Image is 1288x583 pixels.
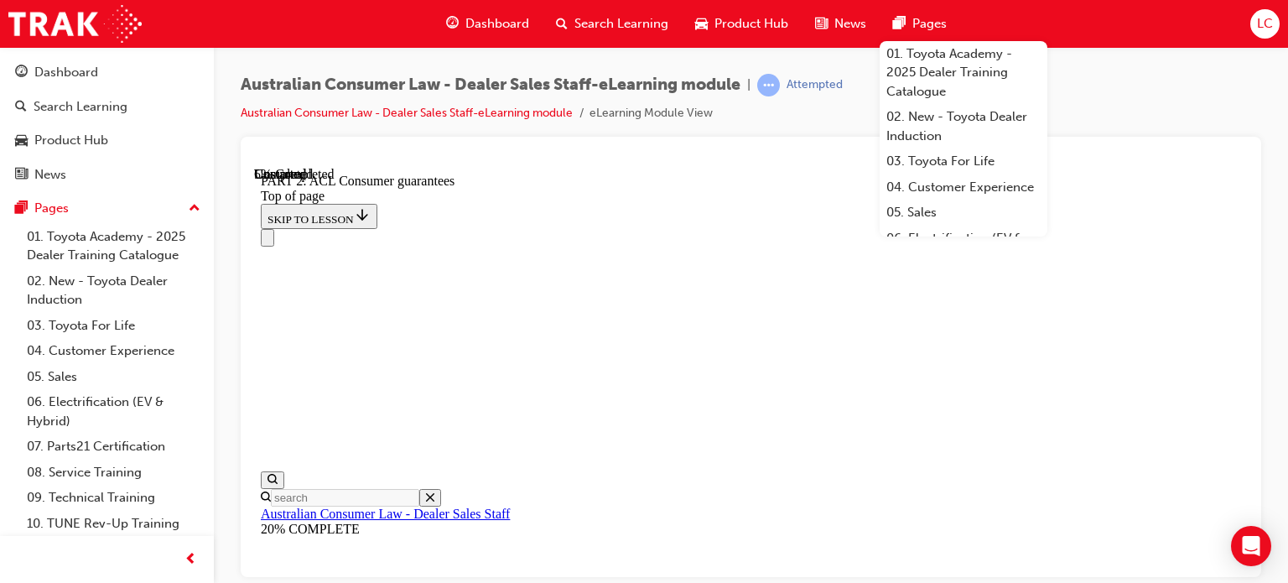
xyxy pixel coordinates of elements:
span: Product Hub [714,14,788,34]
a: 04. Customer Experience [880,174,1047,200]
span: | [747,75,750,95]
span: learningRecordVerb_ATTEMPT-icon [757,74,780,96]
div: News [34,165,66,185]
a: pages-iconPages [880,7,960,41]
a: 06. Electrification (EV & Hybrid) [880,226,1047,270]
div: Dashboard [34,63,98,82]
button: Pages [7,193,207,224]
span: news-icon [815,13,828,34]
button: Close navigation menu [7,62,20,80]
a: Australian Consumer Law - Dealer Sales Staff [7,340,256,354]
a: 06. Electrification (EV & Hybrid) [20,389,207,434]
a: Dashboard [7,57,207,88]
a: 05. Sales [20,364,207,390]
a: 04. Customer Experience [20,338,207,364]
a: News [7,159,207,190]
span: up-icon [189,198,200,220]
div: Product Hub [34,131,108,150]
span: News [834,14,866,34]
span: Pages [912,14,947,34]
span: Search Learning [574,14,668,34]
span: prev-icon [184,549,197,570]
a: car-iconProduct Hub [682,7,802,41]
input: Search [17,322,165,340]
div: 20% COMPLETE [7,355,987,370]
button: SKIP TO LESSON [7,37,123,62]
span: car-icon [15,133,28,148]
div: Top of page [7,22,987,37]
button: Open search menu [7,305,30,322]
a: 01. Toyota Academy - 2025 Dealer Training Catalogue [880,41,1047,105]
a: guage-iconDashboard [433,7,543,41]
a: 09. Technical Training [20,485,207,511]
span: pages-icon [15,201,28,216]
a: 05. Sales [880,200,1047,226]
a: news-iconNews [802,7,880,41]
a: search-iconSearch Learning [543,7,682,41]
span: news-icon [15,168,28,183]
a: 03. Toyota For Life [880,148,1047,174]
div: Attempted [787,77,843,93]
span: guage-icon [15,65,28,81]
a: 03. Toyota For Life [20,313,207,339]
a: Australian Consumer Law - Dealer Sales Staff-eLearning module [241,106,573,120]
img: Trak [8,5,142,43]
span: LC [1257,14,1273,34]
button: DashboardSearch LearningProduct HubNews [7,54,207,193]
a: 10. TUNE Rev-Up Training [20,511,207,537]
span: search-icon [15,100,27,115]
span: pages-icon [893,13,906,34]
button: LC [1250,9,1280,39]
a: 08. Service Training [20,460,207,486]
a: 01. Toyota Academy - 2025 Dealer Training Catalogue [20,224,207,268]
a: Search Learning [7,91,207,122]
button: Close search menu [165,322,187,340]
span: search-icon [556,13,568,34]
span: Dashboard [465,14,529,34]
a: 07. Parts21 Certification [20,434,207,460]
div: Search Learning [34,97,127,117]
div: PART 2: ACL Consumer guarantees [7,7,987,22]
a: 02. New - Toyota Dealer Induction [20,268,207,313]
div: Open Intercom Messenger [1231,526,1271,566]
a: 02. New - Toyota Dealer Induction [880,104,1047,148]
li: eLearning Module View [589,104,713,123]
span: Australian Consumer Law - Dealer Sales Staff-eLearning module [241,75,740,95]
span: guage-icon [446,13,459,34]
a: Product Hub [7,125,207,156]
span: car-icon [695,13,708,34]
span: SKIP TO LESSON [13,46,117,59]
div: Pages [34,199,69,218]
